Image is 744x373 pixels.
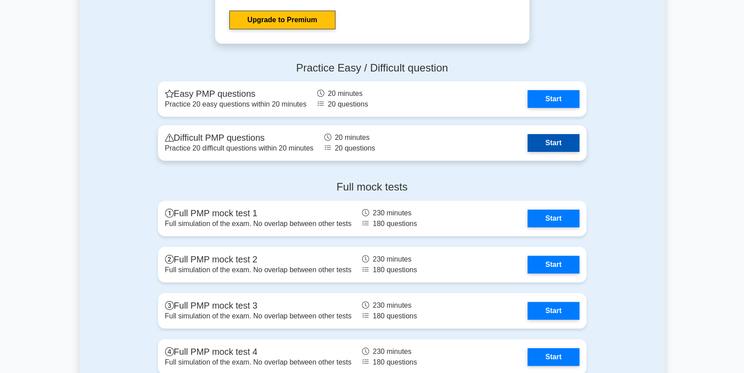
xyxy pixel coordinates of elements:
[229,11,335,29] a: Upgrade to Premium
[527,90,579,108] a: Start
[527,256,579,274] a: Start
[158,62,587,75] h4: Practice Easy / Difficult question
[527,302,579,320] a: Start
[158,181,587,194] h4: Full mock tests
[527,348,579,366] a: Start
[527,134,579,152] a: Start
[527,210,579,227] a: Start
